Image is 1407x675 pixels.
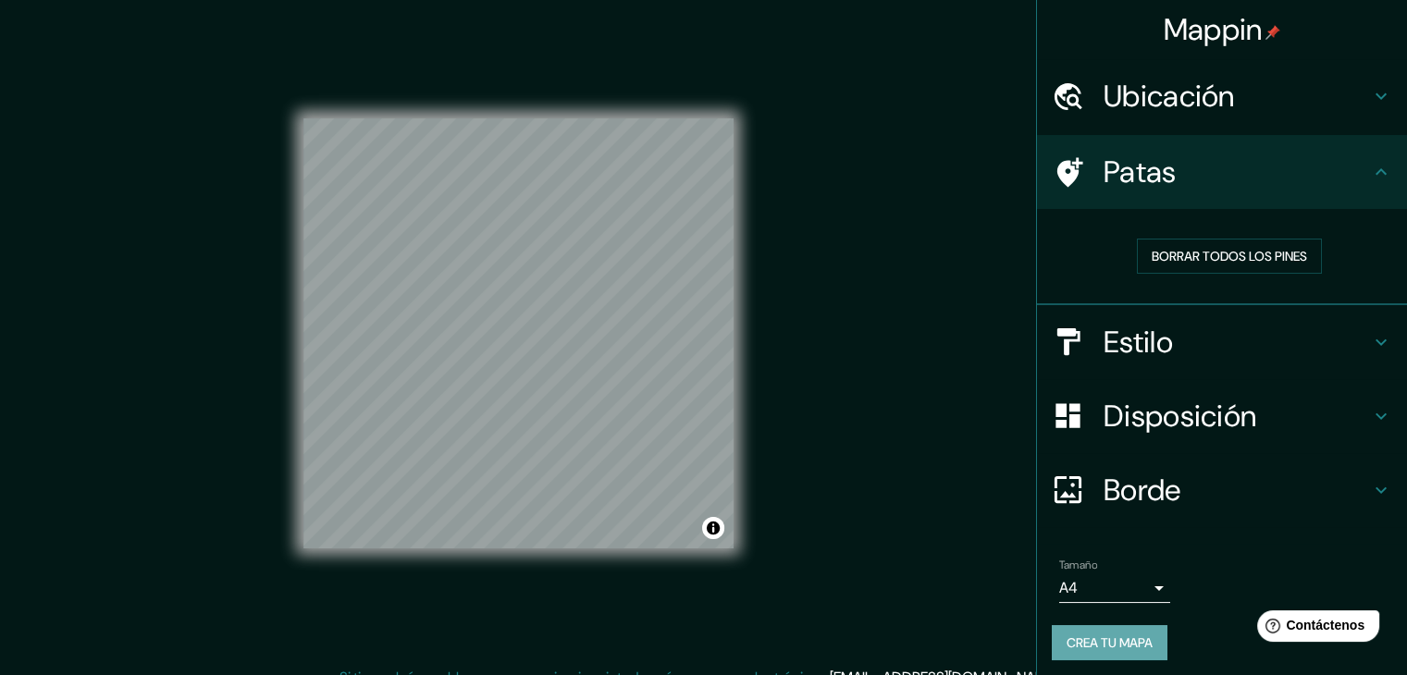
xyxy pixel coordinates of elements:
[1242,603,1387,655] iframe: Lanzador de widgets de ayuda
[1104,471,1181,509] font: Borde
[1104,397,1256,436] font: Disposición
[1037,379,1407,453] div: Disposición
[303,118,734,548] canvas: Mapa
[1067,634,1153,651] font: Crea tu mapa
[1037,305,1407,379] div: Estilo
[1164,10,1263,49] font: Mappin
[1059,558,1097,572] font: Tamaño
[1104,323,1173,362] font: Estilo
[1037,453,1407,527] div: Borde
[1265,25,1280,40] img: pin-icon.png
[1052,625,1167,660] button: Crea tu mapa
[1104,77,1235,116] font: Ubicación
[1059,573,1170,603] div: A4
[1104,153,1177,191] font: Patas
[1137,239,1322,274] button: Borrar todos los pines
[702,517,724,539] button: Activar o desactivar atribución
[1037,135,1407,209] div: Patas
[1037,59,1407,133] div: Ubicación
[1152,248,1307,264] font: Borrar todos los pines
[1059,578,1078,597] font: A4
